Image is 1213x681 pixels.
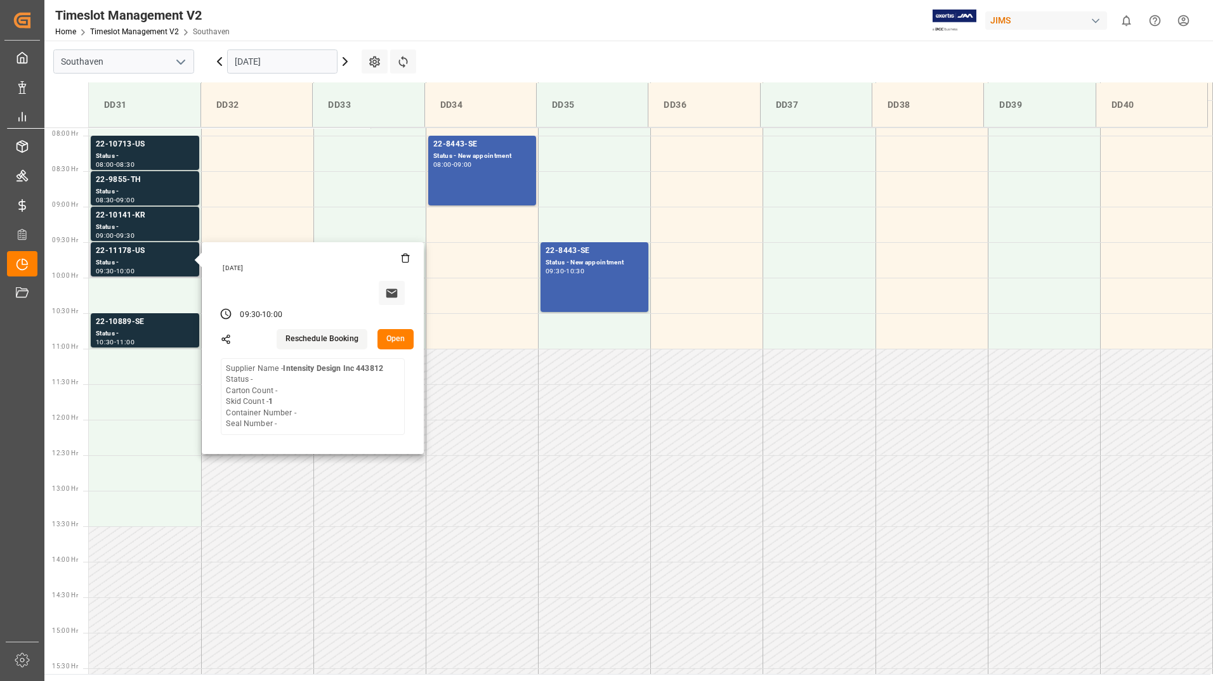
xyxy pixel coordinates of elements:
span: 14:00 Hr [52,556,78,563]
div: DD38 [882,93,973,117]
div: 11:00 [116,339,134,345]
span: 13:30 Hr [52,521,78,528]
div: DD36 [659,93,749,117]
input: DD-MM-YYYY [227,49,338,74]
div: DD39 [994,93,1085,117]
span: 10:00 Hr [52,272,78,279]
div: Status - [96,186,194,197]
div: DD37 [771,93,862,117]
input: Type to search/select [53,49,194,74]
div: 08:30 [96,197,114,203]
div: Timeslot Management V2 [55,6,230,25]
span: 14:30 Hr [52,592,78,599]
button: show 0 new notifications [1112,6,1141,35]
div: 09:30 [546,268,564,274]
div: DD33 [323,93,414,117]
div: DD34 [435,93,526,117]
div: DD31 [99,93,190,117]
span: 11:00 Hr [52,343,78,350]
span: 08:00 Hr [52,130,78,137]
div: 08:00 [433,162,452,167]
div: 10:00 [116,268,134,274]
div: - [260,309,262,321]
div: - [114,233,116,238]
span: 11:30 Hr [52,379,78,386]
div: - [564,268,566,274]
span: 15:00 Hr [52,627,78,634]
div: 09:30 [240,309,260,321]
div: 09:00 [454,162,472,167]
div: 09:00 [116,197,134,203]
div: 22-9855-TH [96,174,194,186]
div: DD35 [547,93,638,117]
div: 10:00 [262,309,282,321]
div: Status - [96,151,194,162]
div: DD40 [1106,93,1197,117]
button: Help Center [1141,6,1169,35]
div: 22-10889-SE [96,316,194,328]
div: - [114,268,116,274]
span: 09:30 Hr [52,237,78,243]
div: 08:30 [116,162,134,167]
button: Open [377,329,414,349]
div: - [114,339,116,345]
div: 08:00 [96,162,114,167]
div: Status - [96,222,194,233]
span: 12:30 Hr [52,450,78,457]
span: 09:00 Hr [52,201,78,208]
button: open menu [171,52,190,72]
button: Reschedule Booking [277,329,367,349]
a: Timeslot Management V2 [90,27,179,36]
div: JIMS [985,11,1107,30]
div: [DATE] [218,264,410,273]
div: 22-10141-KR [96,209,194,222]
a: Home [55,27,76,36]
div: 22-8443-SE [433,138,531,151]
div: DD32 [211,93,302,117]
div: Status - [96,257,194,268]
span: 15:30 Hr [52,663,78,670]
div: - [114,197,116,203]
span: 13:00 Hr [52,485,78,492]
span: 10:30 Hr [52,308,78,315]
div: Status - New appointment [433,151,531,162]
div: - [452,162,454,167]
b: Intensity Design Inc 443812 [283,364,383,373]
div: 10:30 [96,339,114,345]
img: Exertis%20JAM%20-%20Email%20Logo.jpg_1722504956.jpg [933,10,976,32]
div: 22-11178-US [96,245,194,257]
div: 10:30 [566,268,584,274]
span: 12:00 Hr [52,414,78,421]
div: 09:30 [96,268,114,274]
span: 08:30 Hr [52,165,78,172]
div: 09:00 [96,233,114,238]
div: 22-10713-US [96,138,194,151]
div: Status - [96,328,194,339]
div: - [114,162,116,167]
b: 1 [268,397,273,406]
div: 22-8443-SE [546,245,643,257]
button: JIMS [985,8,1112,32]
div: Status - New appointment [546,257,643,268]
div: Supplier Name - Status - Carton Count - Skid Count - Container Number - Seal Number - [226,363,383,430]
div: 09:30 [116,233,134,238]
